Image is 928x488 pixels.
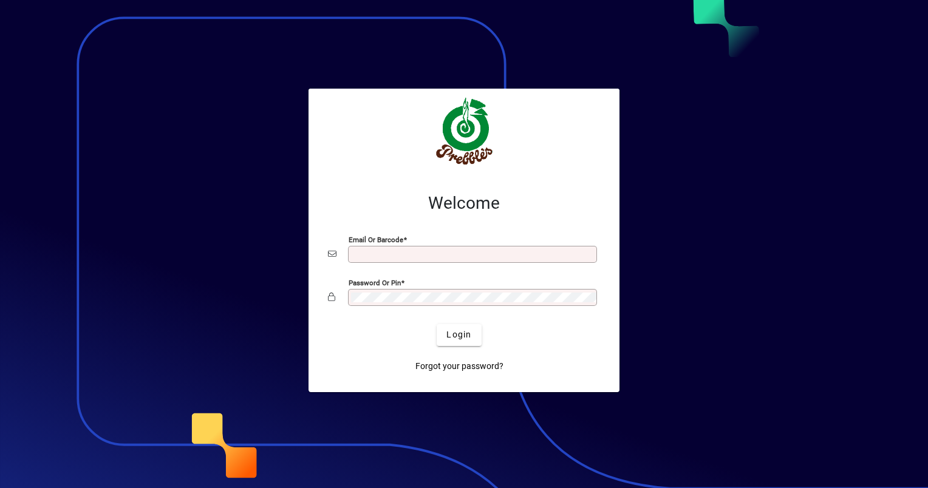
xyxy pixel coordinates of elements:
[437,324,481,346] button: Login
[411,356,508,378] a: Forgot your password?
[446,328,471,341] span: Login
[415,360,503,373] span: Forgot your password?
[328,193,600,214] h2: Welcome
[349,278,401,286] mat-label: Password or Pin
[349,235,403,243] mat-label: Email or Barcode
